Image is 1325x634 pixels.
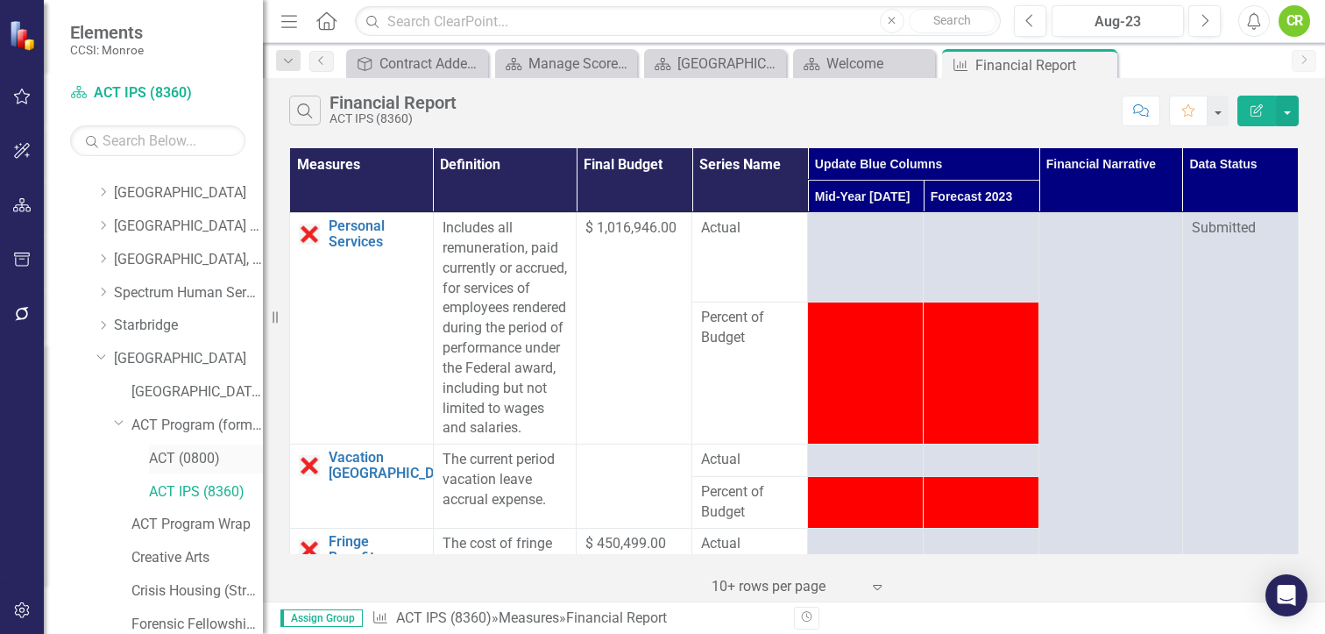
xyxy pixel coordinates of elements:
a: ACT IPS (8360) [70,83,245,103]
a: Contract Addendum [351,53,484,75]
span: $ 450,499.00 [585,535,666,552]
a: Welcome [797,53,931,75]
a: ACT IPS (8360) [149,482,263,502]
img: Data Error [299,224,320,245]
a: [GEOGRAPHIC_DATA] [114,349,263,369]
div: Welcome [826,53,931,75]
a: [GEOGRAPHIC_DATA] (MCOMH Internal) [131,382,263,402]
a: Manage Scorecards [500,53,633,75]
div: Aug-23 [1058,11,1178,32]
div: » » [372,609,781,629]
a: [GEOGRAPHIC_DATA] (RRH) [114,217,263,237]
td: Double-Click to Edit Right Click for Context Menu [290,445,434,529]
img: ClearPoint Strategy [8,19,40,52]
a: ACT IPS (8360) [396,609,492,626]
a: Starbridge [114,316,263,336]
td: Double-Click to Edit [692,213,808,303]
td: Double-Click to Edit [433,445,577,529]
a: ACT Program Wrap [131,515,263,535]
span: Elements [70,22,144,43]
a: [GEOGRAPHIC_DATA] [648,53,782,75]
td: Double-Click to Edit [692,445,808,477]
a: Creative Arts [131,548,263,568]
span: Percent of Budget [701,308,798,348]
a: [GEOGRAPHIC_DATA], Inc. [114,250,263,270]
a: Measures [499,609,559,626]
td: Double-Click to Edit [433,213,577,445]
a: Crisis Housing (Strong Ties Comm Support Beds) [131,581,263,602]
span: Actual [701,450,798,470]
a: Spectrum Human Services, Inc. [114,283,263,303]
div: Includes all remuneration, paid currently or accrued, for services of employees rendered during t... [443,218,568,438]
span: Search [933,13,971,27]
a: Personal Services [329,218,424,249]
div: Financial Report [975,54,1113,76]
a: Vacation [GEOGRAPHIC_DATA] [329,450,464,481]
td: Double-Click to Edit [808,445,924,477]
a: Fringe Benefits [329,534,424,565]
td: Double-Click to Edit Right Click for Context Menu [290,213,434,445]
span: Submitted [1192,219,1256,236]
div: Financial Report [329,93,457,112]
div: ACT IPS (8360) [329,112,457,125]
td: Double-Click to Edit [808,213,924,303]
input: Search Below... [70,125,245,156]
span: Actual [701,218,798,239]
div: Manage Scorecards [528,53,633,75]
a: ACT Program (formerly Project Link) [131,416,263,436]
div: [GEOGRAPHIC_DATA] [677,53,782,75]
span: $ 1,016,946.00 [585,219,677,236]
span: Actual [701,534,798,554]
td: Double-Click to Edit [924,445,1039,477]
img: Data Error [299,455,320,476]
a: [GEOGRAPHIC_DATA] [114,183,263,203]
div: Open Intercom Messenger [1265,574,1307,616]
button: Aug-23 [1052,5,1184,37]
td: Double-Click to Edit [924,213,1039,303]
img: Data Error [299,539,320,560]
input: Search ClearPoint... [355,6,1001,37]
span: Percent of Budget [701,482,798,523]
a: ACT (0800) [149,449,263,469]
span: Assign Group [280,609,363,627]
div: The current period vacation leave accrual expense. [443,450,568,510]
small: CCSI: Monroe [70,43,144,57]
button: Search [909,9,996,33]
div: Contract Addendum [379,53,484,75]
button: CR [1279,5,1310,37]
div: Financial Report [566,609,667,626]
